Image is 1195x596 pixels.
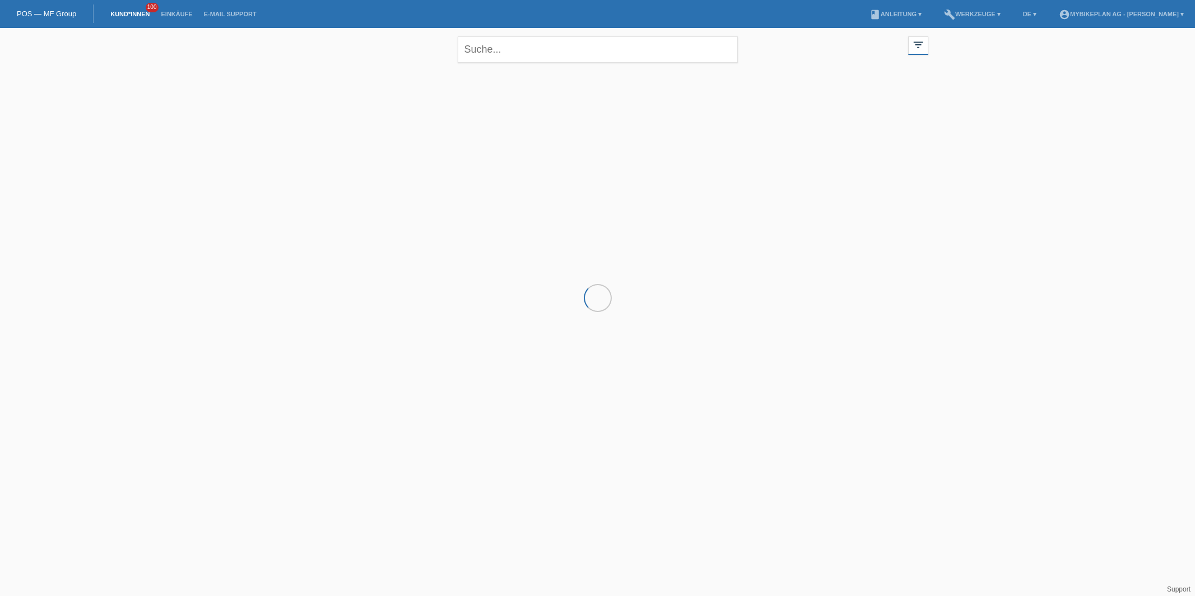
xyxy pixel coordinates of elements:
i: build [944,9,955,20]
span: 100 [146,3,159,12]
a: POS — MF Group [17,10,76,18]
input: Suche... [458,36,738,63]
a: DE ▾ [1017,11,1042,17]
a: Support [1167,585,1191,593]
a: bookAnleitung ▾ [864,11,927,17]
i: filter_list [912,39,924,51]
a: buildWerkzeuge ▾ [938,11,1006,17]
i: account_circle [1059,9,1070,20]
i: book [869,9,881,20]
a: E-Mail Support [198,11,262,17]
a: Kund*innen [105,11,155,17]
a: account_circleMybikeplan AG - [PERSON_NAME] ▾ [1053,11,1189,17]
a: Einkäufe [155,11,198,17]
